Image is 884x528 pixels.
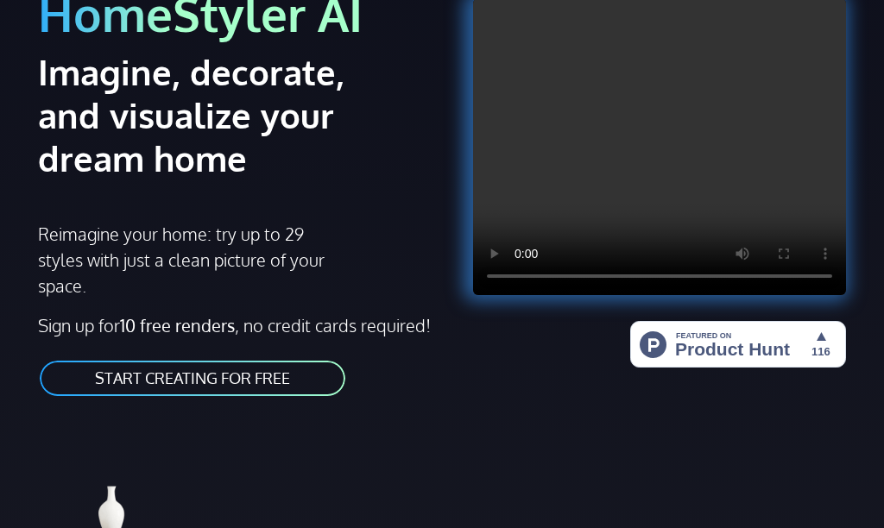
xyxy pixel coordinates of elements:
[38,359,347,398] a: START CREATING FOR FREE
[120,314,235,336] strong: 10 free renders
[38,50,353,179] h2: Imagine, decorate, and visualize your dream home
[38,312,432,338] p: Sign up for , no credit cards required!
[38,221,333,299] p: Reimagine your home: try up to 29 styles with just a clean picture of your space.
[630,321,846,368] img: HomeStyler AI - Interior Design Made Easy: One Click to Your Dream Home | Product Hunt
